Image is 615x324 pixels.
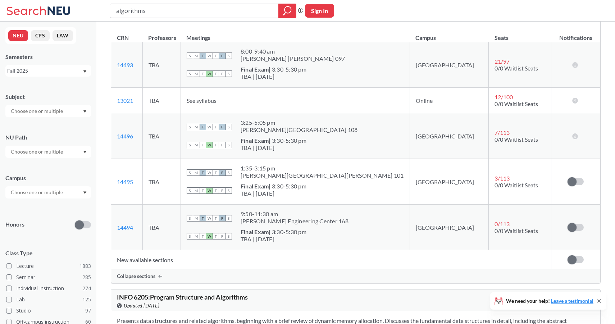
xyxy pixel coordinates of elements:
div: [PERSON_NAME][GEOGRAPHIC_DATA][PERSON_NAME] 101 [241,172,404,179]
a: 14495 [117,178,133,185]
th: Notifications [551,27,600,42]
span: S [187,53,193,59]
span: T [213,233,219,239]
td: [GEOGRAPHIC_DATA] [410,159,489,205]
div: [PERSON_NAME][GEOGRAPHIC_DATA] 108 [241,126,358,133]
span: M [193,233,200,239]
span: T [200,53,206,59]
span: F [219,70,225,77]
td: [GEOGRAPHIC_DATA] [410,113,489,159]
span: W [206,215,213,222]
button: CPS [31,30,50,41]
div: Fall 2025 [7,67,82,75]
span: 274 [82,284,91,292]
span: Collapse sections [117,273,155,279]
span: T [200,215,206,222]
span: M [193,187,200,194]
span: F [219,124,225,130]
div: Collapse sections [111,269,600,283]
th: Seats [489,27,551,42]
span: 285 [82,273,91,281]
span: 0/0 Waitlist Seats [495,182,538,188]
span: T [200,70,206,77]
div: Dropdown arrow [5,105,91,117]
span: M [193,53,200,59]
div: NU Path [5,133,91,141]
div: Semesters [5,53,91,61]
span: S [187,124,193,130]
td: TBA [142,42,181,88]
div: Campus [5,174,91,182]
span: S [187,70,193,77]
a: Leave a testimonial [551,298,593,304]
span: W [206,70,213,77]
span: S [187,169,193,176]
span: S [225,233,232,239]
span: 97 [85,307,91,315]
span: INFO 6205 : Program Structure and Algorithms [117,293,248,301]
div: Dropdown arrow [5,146,91,158]
td: [GEOGRAPHIC_DATA] [410,42,489,88]
td: TBA [142,159,181,205]
span: W [206,124,213,130]
span: M [193,142,200,148]
span: S [225,124,232,130]
div: Fall 2025Dropdown arrow [5,65,91,77]
label: Seminar [6,273,91,282]
span: We need your help! [506,298,593,304]
svg: Dropdown arrow [83,151,87,154]
div: | 3:30-5:30 pm [241,228,306,236]
svg: Dropdown arrow [83,191,87,194]
span: T [213,169,219,176]
button: Sign In [305,4,334,18]
div: Dropdown arrow [5,186,91,198]
div: 3:25 - 5:05 pm [241,119,358,126]
span: T [200,233,206,239]
div: TBA | [DATE] [241,190,306,197]
b: Final Exam [241,66,269,73]
label: Individual Instruction [6,284,91,293]
label: Lab [6,295,91,304]
div: 8:00 - 9:40 am [241,48,345,55]
span: 3 / 113 [495,175,510,182]
span: M [193,215,200,222]
span: 0/0 Waitlist Seats [495,227,538,234]
span: 0 / 113 [495,220,510,227]
button: NEU [8,30,28,41]
td: Online [410,88,489,113]
div: 1:35 - 3:15 pm [241,165,404,172]
div: 9:50 - 11:30 am [241,210,348,218]
td: TBA [142,88,181,113]
div: | 3:30-5:30 pm [241,183,306,190]
b: Final Exam [241,228,269,235]
span: T [213,124,219,130]
span: See syllabus [187,97,217,104]
span: T [200,187,206,194]
b: Final Exam [241,137,269,144]
span: 125 [82,296,91,304]
div: [PERSON_NAME] [PERSON_NAME] 097 [241,55,345,62]
td: [GEOGRAPHIC_DATA] [410,205,489,250]
span: S [225,187,232,194]
svg: Dropdown arrow [83,110,87,113]
span: T [213,53,219,59]
span: W [206,53,213,59]
span: 0/0 Waitlist Seats [495,136,538,143]
a: 14494 [117,224,133,231]
div: magnifying glass [278,4,296,18]
span: Updated [DATE] [124,302,159,310]
span: S [225,169,232,176]
span: W [206,142,213,148]
span: Class Type [5,249,91,257]
span: F [219,169,225,176]
label: Studio [6,306,91,315]
span: T [213,187,219,194]
svg: Dropdown arrow [83,70,87,73]
span: T [213,215,219,222]
span: S [187,233,193,239]
a: 13021 [117,97,133,104]
span: 0/0 Waitlist Seats [495,65,538,72]
span: S [187,187,193,194]
a: 14496 [117,133,133,140]
span: F [219,187,225,194]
